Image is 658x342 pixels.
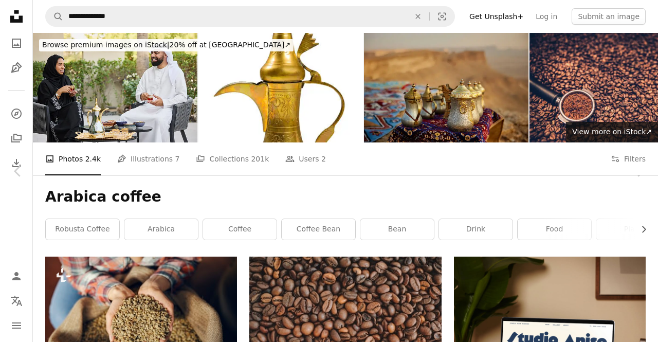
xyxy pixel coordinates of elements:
a: robusta coffee [46,219,119,240]
a: Users 2 [285,142,326,175]
button: Submit an image [572,8,646,25]
a: Collections 201k [196,142,269,175]
a: Browse premium images on iStock|20% off at [GEOGRAPHIC_DATA]↗ [33,33,300,58]
button: Search Unsplash [46,7,63,26]
a: A worker holding coffee beans in hands. [45,316,237,325]
a: bean [360,219,434,240]
span: Browse premium images on iStock | [42,41,169,49]
span: 2 [321,153,326,165]
a: View more on iStock↗ [566,122,658,142]
button: Filters [611,142,646,175]
span: 201k [251,153,269,165]
a: Illustrations 7 [117,142,179,175]
button: scroll list to the right [634,219,646,240]
a: Log in / Sign up [6,266,27,286]
a: Log in [529,8,563,25]
h1: Arabica coffee [45,188,646,206]
img: Golden arabic coffee pot isolated on white [198,33,363,142]
span: 20% off at [GEOGRAPHIC_DATA] ↗ [42,41,290,49]
a: food [518,219,591,240]
a: drink [439,219,513,240]
form: Find visuals sitewide [45,6,455,27]
a: Photos [6,33,27,53]
a: Explore [6,103,27,124]
a: arabica [124,219,198,240]
a: coffee bean [282,219,355,240]
button: Clear [407,7,429,26]
a: Illustrations [6,58,27,78]
button: Language [6,291,27,311]
span: View more on iStock ↗ [572,128,652,136]
a: Get Unsplash+ [463,8,529,25]
img: Arab couple laughing while sitting on chairs [33,33,197,142]
button: Menu [6,315,27,336]
span: 7 [175,153,180,165]
a: coffee [203,219,277,240]
a: brown coffee beans on brown wooden table [249,316,441,325]
button: Visual search [430,7,454,26]
img: Traditional Arabic dallah coffee pots on cliff table at edge of the world, Riyadh [364,33,528,142]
